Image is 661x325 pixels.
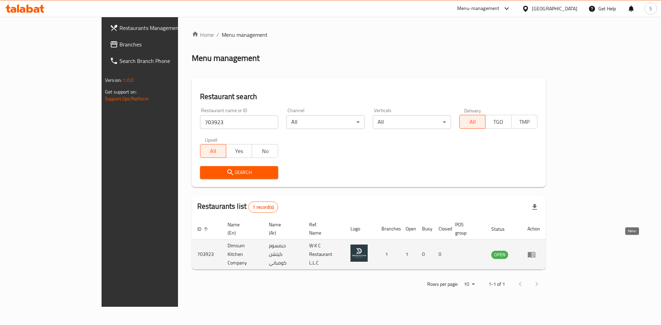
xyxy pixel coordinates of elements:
table: enhanced table [192,218,546,270]
p: Rows per page: [427,280,458,289]
span: No [255,146,275,156]
span: Search [206,168,273,177]
span: All [462,117,483,127]
span: Search Branch Phone [119,57,207,65]
th: Logo [345,218,376,239]
span: Name (Ar) [269,220,296,237]
div: Rows per page: [461,279,478,290]
td: 0 [417,239,433,270]
span: Menu management [222,31,267,39]
span: Version: [105,76,122,85]
div: Menu-management [457,4,500,13]
h2: Restaurants list [197,201,278,213]
td: 1 [400,239,417,270]
nav: breadcrumb [192,31,546,39]
td: 1 [376,239,400,270]
span: Restaurants Management [119,24,207,32]
h2: Restaurant search [200,91,537,102]
span: Status [491,225,514,233]
th: Open [400,218,417,239]
h2: Menu management [192,53,260,64]
span: Ref. Name [309,220,337,237]
div: Export file [526,199,543,215]
button: All [459,115,485,129]
span: TMP [514,117,535,127]
button: No [252,144,278,158]
span: TGO [488,117,508,127]
span: OPEN [491,251,508,259]
div: All [373,115,451,129]
li: / [217,31,219,39]
div: Total records count [248,202,278,213]
label: Upsell [205,137,218,142]
span: Branches [119,40,207,48]
span: Get support on: [105,87,137,96]
span: 1.0.0 [123,76,134,85]
td: 0 [433,239,450,270]
div: [GEOGRAPHIC_DATA] [532,5,577,12]
div: All [286,115,365,129]
td: W K C Restaurant L.L.C [304,239,345,270]
a: Search Branch Phone [104,53,212,69]
a: Support.OpsPlatform [105,94,149,103]
p: 1-1 of 1 [489,280,505,289]
span: Yes [229,146,249,156]
span: S [649,5,652,12]
button: Search [200,166,278,179]
button: Yes [226,144,252,158]
img: Dimsum Kitchen Company [350,245,368,262]
button: TMP [511,115,537,129]
th: Action [522,218,546,239]
label: Delivery [464,108,481,113]
a: Restaurants Management [104,20,212,36]
span: POS group [455,220,478,237]
span: 1 record(s) [249,204,278,210]
span: All [203,146,223,156]
th: Busy [417,218,433,239]
input: Search for restaurant name or ID.. [200,115,278,129]
button: TGO [485,115,511,129]
td: Dimsum Kitchen Company [222,239,263,270]
button: All [200,144,226,158]
span: Name (En) [228,220,255,237]
th: Closed [433,218,450,239]
span: ID [197,225,210,233]
td: ديمسوم كيتشن كومباني [263,239,304,270]
a: Branches [104,36,212,53]
th: Branches [376,218,400,239]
